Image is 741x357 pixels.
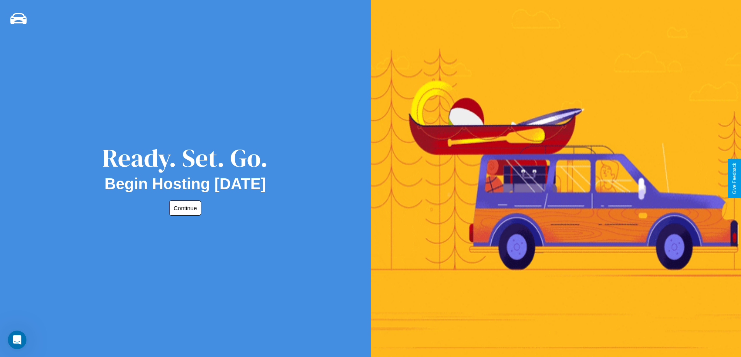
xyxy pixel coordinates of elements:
[102,141,268,175] div: Ready. Set. Go.
[8,331,26,349] iframe: Intercom live chat
[169,200,201,216] button: Continue
[732,163,737,194] div: Give Feedback
[105,175,266,193] h2: Begin Hosting [DATE]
